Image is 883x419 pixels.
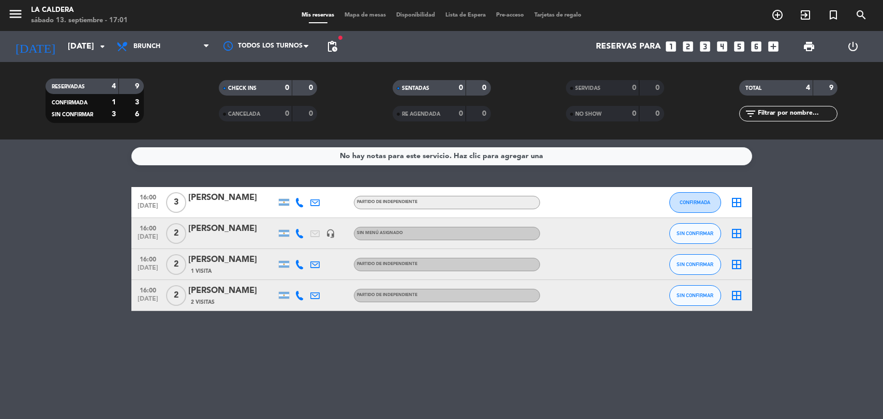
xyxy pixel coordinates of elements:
span: Partido de independiente [357,200,417,204]
i: turned_in_not [827,9,840,21]
input: Filtrar por nombre... [757,108,837,119]
span: 16:00 [135,253,161,265]
span: [DATE] [135,296,161,307]
strong: 0 [459,84,463,91]
i: search [855,9,867,21]
span: NO SHOW [575,112,602,117]
span: SIN CONFIRMAR [677,261,713,267]
button: menu [8,6,23,25]
span: Pre-acceso [491,12,529,18]
i: border_all [730,258,743,271]
span: [DATE] [135,234,161,245]
span: Tarjetas de regalo [529,12,587,18]
i: looks_3 [698,40,712,53]
strong: 0 [309,110,315,117]
strong: 0 [459,110,463,117]
i: arrow_drop_down [96,40,109,53]
div: [PERSON_NAME] [188,222,276,236]
strong: 0 [285,84,289,91]
span: CONFIRMADA [680,199,710,205]
span: 2 [166,223,186,244]
strong: 9 [135,83,141,90]
strong: 6 [135,111,141,118]
span: pending_actions [326,40,338,53]
i: border_all [730,196,743,209]
strong: 0 [655,110,662,117]
span: 1 Visita [191,267,212,275]
strong: 0 [632,84,636,91]
span: CHECK INS [228,86,257,91]
span: RESERVADAS [52,84,85,89]
span: RE AGENDADA [402,112,440,117]
i: headset_mic [326,229,335,238]
span: Disponibilidad [391,12,440,18]
span: 2 Visitas [191,298,215,306]
span: SIN CONFIRMAR [677,230,713,236]
span: 16:00 [135,222,161,234]
div: sábado 13. septiembre - 17:01 [31,15,128,26]
strong: 1 [112,99,116,106]
i: border_all [730,227,743,240]
strong: 0 [309,84,315,91]
strong: 3 [135,99,141,106]
strong: 0 [285,110,289,117]
strong: 0 [482,84,488,91]
button: SIN CONFIRMAR [669,285,721,306]
span: 2 [166,254,186,275]
i: [DATE] [8,35,63,58]
span: CANCELADA [228,112,260,117]
div: [PERSON_NAME] [188,191,276,205]
span: Mis reservas [296,12,339,18]
i: border_all [730,289,743,302]
span: 2 [166,285,186,306]
div: La Caldera [31,5,128,15]
strong: 0 [632,110,636,117]
span: fiber_manual_record [337,35,343,41]
i: add_box [767,40,780,53]
span: SENTADAS [402,86,429,91]
span: 3 [166,192,186,213]
div: [PERSON_NAME] [188,284,276,298]
i: filter_list [744,107,757,120]
span: SIN CONFIRMAR [677,292,713,298]
i: exit_to_app [799,9,812,21]
span: Brunch [133,43,160,50]
i: looks_two [681,40,695,53]
div: No hay notas para este servicio. Haz clic para agregar una [340,150,543,162]
span: TOTAL [745,86,761,91]
button: SIN CONFIRMAR [669,254,721,275]
strong: 0 [482,110,488,117]
span: Lista de Espera [440,12,491,18]
strong: 4 [112,83,116,90]
i: looks_one [664,40,678,53]
strong: 3 [112,111,116,118]
i: power_settings_new [847,40,859,53]
span: [DATE] [135,265,161,276]
span: Reservas para [596,42,661,52]
span: Mapa de mesas [339,12,391,18]
span: Sin menú asignado [357,231,403,235]
strong: 9 [829,84,835,91]
span: SERVIDAS [575,86,601,91]
span: Partido de independiente [357,262,417,266]
div: [PERSON_NAME] [188,253,276,267]
span: CONFIRMADA [52,100,87,105]
strong: 4 [806,84,810,91]
i: looks_5 [732,40,746,53]
div: LOG OUT [831,31,875,62]
span: print [803,40,815,53]
span: Partido de independiente [357,293,417,297]
i: looks_4 [715,40,729,53]
button: SIN CONFIRMAR [669,223,721,244]
i: menu [8,6,23,22]
i: looks_6 [750,40,763,53]
span: 16:00 [135,191,161,203]
i: add_circle_outline [771,9,784,21]
strong: 0 [655,84,662,91]
span: SIN CONFIRMAR [52,112,93,117]
button: CONFIRMADA [669,192,721,213]
span: [DATE] [135,203,161,214]
span: 16:00 [135,284,161,296]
